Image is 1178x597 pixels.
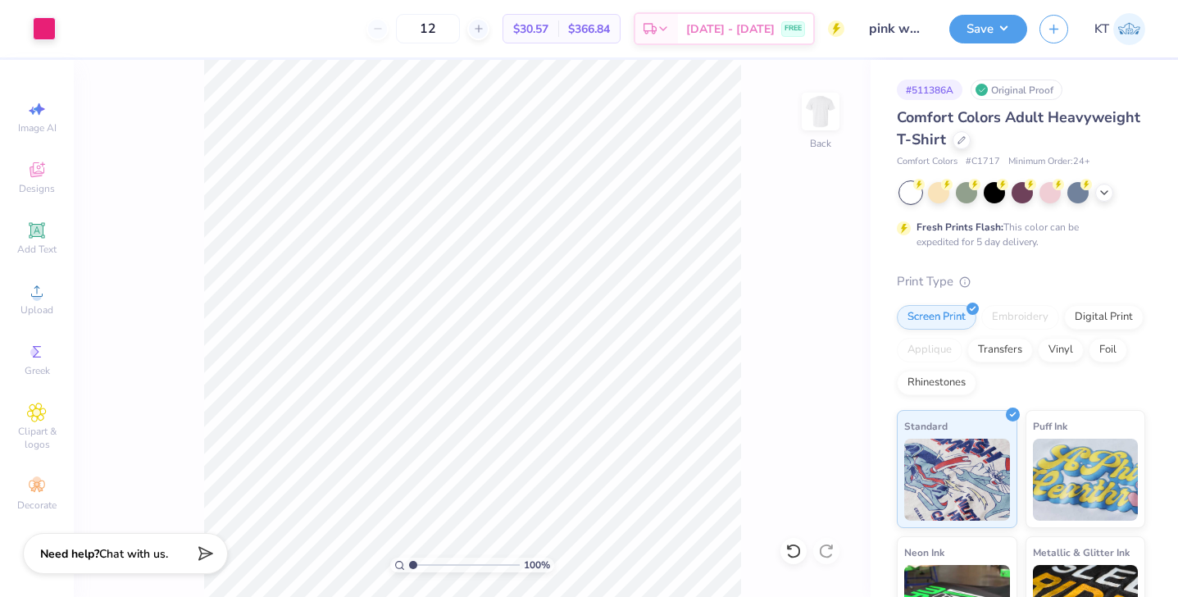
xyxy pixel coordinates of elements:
span: Add Text [17,243,57,256]
span: Comfort Colors [897,155,957,169]
div: Digital Print [1064,305,1144,330]
strong: Need help? [40,546,99,562]
div: This color can be expedited for 5 day delivery. [916,220,1118,249]
span: # C1717 [966,155,1000,169]
img: Kylie Teeple [1113,13,1145,45]
div: Back [810,136,831,151]
div: Foil [1089,338,1127,362]
span: $30.57 [513,21,548,38]
div: Applique [897,338,962,362]
input: – – [396,14,460,43]
span: $366.84 [568,21,610,38]
img: Puff Ink [1033,439,1139,521]
div: Screen Print [897,305,976,330]
span: KT [1094,20,1109,39]
span: Comfort Colors Adult Heavyweight T-Shirt [897,107,1140,149]
div: Print Type [897,272,1145,291]
span: Standard [904,417,948,435]
span: Greek [25,364,50,377]
strong: Fresh Prints Flash: [916,221,1003,234]
span: Designs [19,182,55,195]
span: Decorate [17,499,57,512]
input: Untitled Design [857,12,937,45]
span: FREE [785,23,802,34]
span: Minimum Order: 24 + [1008,155,1090,169]
div: Rhinestones [897,371,976,395]
span: Upload [20,303,53,317]
span: Chat with us. [99,546,168,562]
a: KT [1094,13,1145,45]
div: Transfers [967,338,1033,362]
div: Vinyl [1038,338,1084,362]
div: Embroidery [981,305,1059,330]
img: Standard [904,439,1010,521]
button: Save [949,15,1027,43]
span: Neon Ink [904,544,944,561]
img: Back [804,95,837,128]
span: Clipart & logos [8,425,66,451]
span: 100 % [524,558,550,572]
div: # 511386A [897,80,962,100]
span: [DATE] - [DATE] [686,21,775,38]
div: Original Proof [971,80,1062,100]
span: Image AI [18,121,57,134]
span: Puff Ink [1033,417,1067,435]
span: Metallic & Glitter Ink [1033,544,1130,561]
